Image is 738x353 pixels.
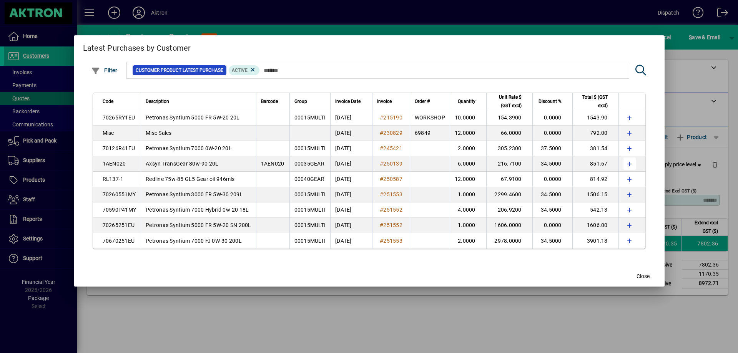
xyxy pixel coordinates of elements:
[486,187,532,202] td: 2299.4600
[330,202,372,218] td: [DATE]
[450,110,486,126] td: 10.0000
[532,202,572,218] td: 34.5000
[450,218,486,233] td: 1.0000
[410,110,450,126] td: WORKSHOP
[486,126,532,141] td: 66.0000
[335,97,367,106] div: Invoice Date
[415,97,445,106] div: Order #
[572,218,618,233] td: 1606.00
[377,159,405,168] a: #250139
[103,222,135,228] span: 70265251EU
[146,222,251,228] span: Petronas Syntium 5000 FR 5W-20 SN 200L
[330,233,372,249] td: [DATE]
[103,238,135,244] span: 70670251EU
[450,141,486,156] td: 2.0000
[380,238,383,244] span: #
[380,114,383,121] span: #
[383,222,402,228] span: 251552
[631,270,655,283] button: Close
[261,161,284,167] span: 1AEN020
[532,218,572,233] td: 0.0000
[572,202,618,218] td: 542.13
[532,172,572,187] td: 0.0000
[294,114,326,121] span: 00015MULTI
[486,110,532,126] td: 154.3900
[146,207,249,213] span: Petronas Syntium 7000 Hybrid 0w-20 18L
[572,233,618,249] td: 3901.18
[415,97,430,106] span: Order #
[450,156,486,172] td: 6.0000
[450,126,486,141] td: 12.0000
[330,172,372,187] td: [DATE]
[383,114,402,121] span: 215190
[103,97,136,106] div: Code
[532,156,572,172] td: 34.5000
[294,145,326,151] span: 00015MULTI
[410,126,450,141] td: 69849
[383,130,402,136] span: 230829
[486,156,532,172] td: 216.7100
[491,93,522,110] span: Unit Rate $ (GST excl)
[377,97,405,106] div: Invoice
[377,144,405,152] a: #245421
[74,35,665,58] h2: Latest Purchases by Customer
[146,145,232,151] span: Petronas Syntium 7000 0W-20 20L
[89,63,120,77] button: Filter
[146,191,243,197] span: Petronas Syntium 3000 FR 5W-30 209L
[383,207,402,213] span: 251552
[383,238,402,244] span: 251553
[455,97,482,106] div: Quantity
[261,97,278,106] span: Barcode
[103,176,124,182] span: RL137-1
[294,176,324,182] span: 00040GEAR
[577,93,608,110] span: Total $ (GST excl)
[146,238,242,244] span: Petronas Syntium 7000 FJ 0W-30 200L
[572,141,618,156] td: 381.54
[294,97,326,106] div: Group
[532,141,572,156] td: 37.5000
[539,97,562,106] span: Discount %
[377,97,392,106] span: Invoice
[380,222,383,228] span: #
[229,65,259,75] mat-chip: Product Activation Status: Active
[450,233,486,249] td: 2.0000
[486,202,532,218] td: 206.9200
[330,126,372,141] td: [DATE]
[294,191,326,197] span: 00015MULTI
[103,97,113,106] span: Code
[294,161,324,167] span: 00035GEAR
[383,176,402,182] span: 250587
[146,130,172,136] span: Misc Sales
[103,191,136,197] span: 70260551MY
[146,97,251,106] div: Description
[146,176,235,182] span: Redline 75w-85 GL5 Gear oil 946mls
[572,110,618,126] td: 1543.90
[146,97,169,106] span: Description
[330,218,372,233] td: [DATE]
[146,161,219,167] span: Axsyn TransGear 80w-90 20L
[380,145,383,151] span: #
[146,114,240,121] span: Petronas Syntium 5000 FR 5W-20 20L
[377,206,405,214] a: #251552
[103,161,126,167] span: 1AEN020
[380,161,383,167] span: #
[136,66,223,74] span: Customer Product Latest Purchase
[450,187,486,202] td: 1.0000
[380,191,383,197] span: #
[637,272,650,280] span: Close
[450,172,486,187] td: 12.0000
[572,172,618,187] td: 814.92
[383,145,402,151] span: 245421
[377,113,405,122] a: #215190
[380,176,383,182] span: #
[294,222,326,228] span: 00015MULTI
[335,97,361,106] span: Invoice Date
[486,141,532,156] td: 305.2300
[103,130,114,136] span: Misc
[380,207,383,213] span: #
[532,187,572,202] td: 34.5000
[532,110,572,126] td: 0.0000
[294,97,307,106] span: Group
[537,97,568,106] div: Discount %
[532,126,572,141] td: 0.0000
